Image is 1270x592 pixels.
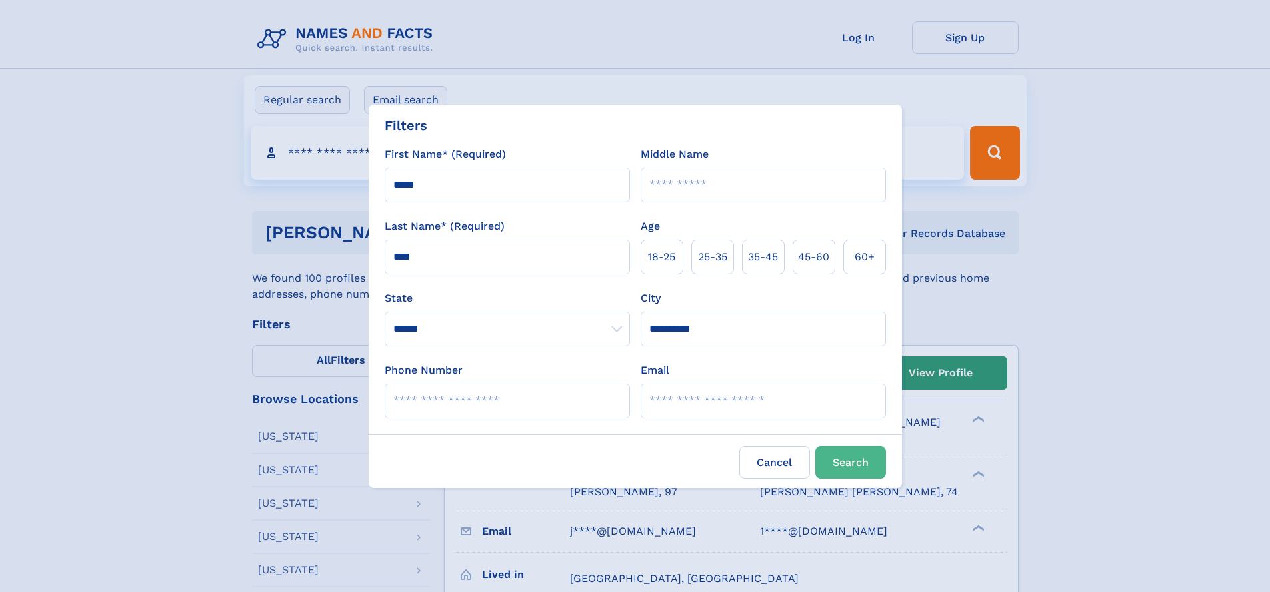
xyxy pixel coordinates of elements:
label: Last Name* (Required) [385,218,505,234]
span: 35‑45 [748,249,778,265]
label: First Name* (Required) [385,146,506,162]
span: 18‑25 [648,249,675,265]
span: 25‑35 [698,249,727,265]
div: Filters [385,115,427,135]
label: Email [641,362,669,378]
label: State [385,290,630,306]
button: Search [815,446,886,479]
label: Cancel [739,446,810,479]
span: 45‑60 [798,249,829,265]
label: Phone Number [385,362,463,378]
label: Middle Name [641,146,709,162]
label: Age [641,218,660,234]
span: 60+ [855,249,875,265]
label: City [641,290,661,306]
